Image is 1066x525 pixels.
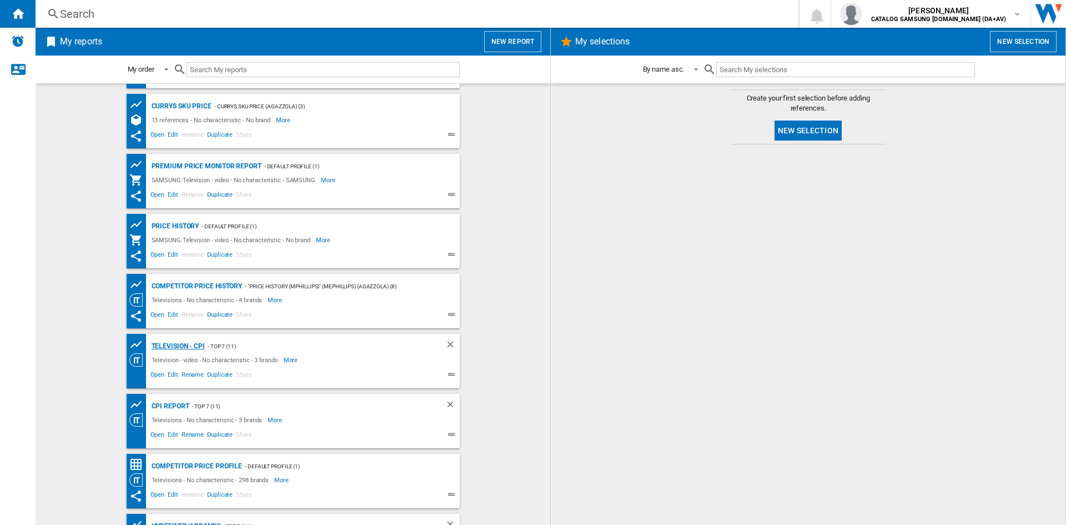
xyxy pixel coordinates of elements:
[129,278,149,292] div: Product prices grid
[871,16,1006,23] b: CATALOG SAMSUNG [DOMAIN_NAME] (DA+AV)
[180,429,205,443] span: Rename
[129,129,143,143] ng-md-icon: This report has been shared with you
[234,369,254,383] span: Share
[990,31,1057,52] button: New selection
[149,189,167,203] span: Open
[268,413,284,427] span: More
[166,429,180,443] span: Edit
[166,489,180,503] span: Edit
[731,93,886,113] span: Create your first selection before adding references.
[180,189,205,203] span: Rename
[180,489,205,503] span: Rename
[129,173,149,187] div: My Assortment
[234,129,254,143] span: Share
[274,473,290,487] span: More
[129,353,149,367] div: Category View
[129,458,149,472] div: Price Matrix
[871,5,1006,16] span: [PERSON_NAME]
[840,3,862,25] img: profile.jpg
[149,293,268,307] div: Televisions - No characteristic - 4 brands
[129,473,149,487] div: Category View
[205,339,423,353] div: - Top 7 (11)
[129,489,143,503] ng-md-icon: This report has been shared with you
[60,6,770,22] div: Search
[199,219,437,233] div: - Default profile (1)
[129,338,149,352] div: Product prices grid
[58,31,104,52] h2: My reports
[149,309,167,323] span: Open
[129,309,143,323] ng-md-icon: This report has been shared with you
[166,189,180,203] span: Edit
[180,249,205,263] span: Rename
[234,249,254,263] span: Share
[242,279,437,293] div: - "Price History (mphillips)" (mephillips) (agazzola) (8)
[149,233,316,247] div: SAMSUNG:Television - video - No characteristic - No brand
[129,413,149,427] div: Category View
[149,399,189,413] div: CPI Report
[180,129,205,143] span: Rename
[205,489,234,503] span: Duplicate
[234,489,254,503] span: Share
[149,249,167,263] span: Open
[129,218,149,232] div: Product prices grid
[242,459,437,473] div: - Default profile (1)
[149,459,243,473] div: Competitor Price Profile
[180,309,205,323] span: Rename
[149,369,167,383] span: Open
[149,219,199,233] div: Price History
[205,129,234,143] span: Duplicate
[149,413,268,427] div: Televisions - No characteristic - 3 brands
[262,159,438,173] div: - Default profile (1)
[212,99,438,113] div: - currys sku price (agazzola) (3)
[234,309,254,323] span: Share
[445,399,460,413] div: Delete
[268,293,284,307] span: More
[149,279,243,293] div: Competitor Price History
[149,473,275,487] div: Televisions - No characteristic - 298 brands
[643,65,685,73] div: By name asc.
[284,353,300,367] span: More
[11,34,24,48] img: alerts-logo.svg
[149,173,321,187] div: SAMSUNG:Television - video - No characteristic - SAMSUNG
[129,158,149,172] div: Product prices grid
[128,65,154,73] div: My order
[129,233,149,247] div: My Assortment
[716,62,974,77] input: Search My selections
[321,173,337,187] span: More
[166,309,180,323] span: Edit
[149,99,212,113] div: Currys sku price
[149,129,167,143] span: Open
[276,113,292,127] span: More
[149,159,262,173] div: premium price monitor report
[129,113,149,127] div: References
[484,31,541,52] button: New report
[149,353,284,367] div: Television - video - No characteristic - 3 brands
[149,339,205,353] div: Television - CPI
[129,189,143,203] ng-md-icon: This report has been shared with you
[205,249,234,263] span: Duplicate
[234,189,254,203] span: Share
[187,62,460,77] input: Search My reports
[129,249,143,263] ng-md-icon: This report has been shared with you
[149,429,167,443] span: Open
[180,369,205,383] span: Rename
[205,429,234,443] span: Duplicate
[205,189,234,203] span: Duplicate
[573,31,632,52] h2: My selections
[149,113,276,127] div: 13 references - No characteristic - No brand
[129,398,149,412] div: Product prices grid
[149,489,167,503] span: Open
[316,233,332,247] span: More
[775,121,842,141] button: New selection
[205,369,234,383] span: Duplicate
[166,129,180,143] span: Edit
[234,429,254,443] span: Share
[189,399,423,413] div: - Top 7 (11)
[166,369,180,383] span: Edit
[445,339,460,353] div: Delete
[205,309,234,323] span: Duplicate
[129,293,149,307] div: Category View
[129,98,149,112] div: Product prices grid
[166,249,180,263] span: Edit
